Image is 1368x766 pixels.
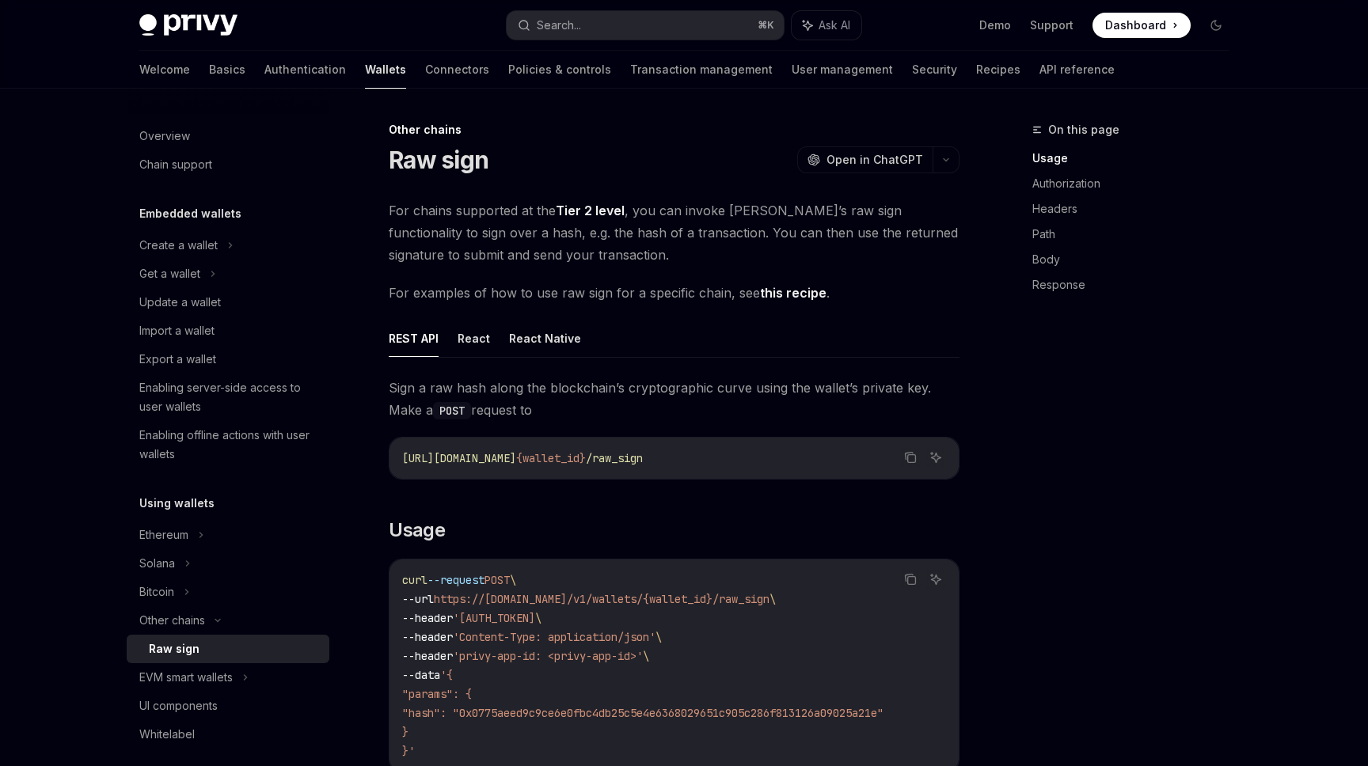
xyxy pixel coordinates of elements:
[1105,17,1166,33] span: Dashboard
[433,402,471,419] code: POST
[389,320,439,357] button: REST API
[1032,196,1241,222] a: Headers
[453,649,643,663] span: 'privy-app-id: <privy-app-id>'
[402,611,453,625] span: --header
[139,264,200,283] div: Get a wallet
[389,377,959,421] span: Sign a raw hash along the blockchain’s cryptographic curve using the wallet’s private key. Make a...
[389,518,445,543] span: Usage
[389,122,959,138] div: Other chains
[1030,17,1073,33] a: Support
[976,51,1020,89] a: Recipes
[402,630,453,644] span: --header
[758,19,774,32] span: ⌘ K
[516,451,586,465] span: {wallet_id}
[402,687,472,701] span: "params": {
[127,345,329,374] a: Export a wallet
[209,51,245,89] a: Basics
[139,554,175,573] div: Solana
[127,317,329,345] a: Import a wallet
[769,592,776,606] span: \
[484,573,510,587] span: POST
[139,204,241,223] h5: Embedded wallets
[365,51,406,89] a: Wallets
[139,127,190,146] div: Overview
[139,426,320,464] div: Enabling offline actions with user wallets
[655,630,662,644] span: \
[139,14,237,36] img: dark logo
[1203,13,1229,38] button: Toggle dark mode
[819,17,850,33] span: Ask AI
[508,51,611,89] a: Policies & controls
[925,447,946,468] button: Ask AI
[1039,51,1115,89] a: API reference
[1092,13,1191,38] a: Dashboard
[127,288,329,317] a: Update a wallet
[458,320,490,357] button: React
[389,146,488,174] h1: Raw sign
[127,122,329,150] a: Overview
[402,668,440,682] span: --data
[402,725,408,739] span: }
[912,51,957,89] a: Security
[900,447,921,468] button: Copy the contents from the code block
[127,421,329,468] a: Enabling offline actions with user wallets
[792,11,861,40] button: Ask AI
[1032,222,1241,247] a: Path
[556,203,625,219] a: Tier 2 level
[510,573,516,587] span: \
[139,293,221,312] div: Update a wallet
[425,51,489,89] a: Connectors
[149,639,199,658] div: Raw sign
[630,51,773,89] a: Transaction management
[402,451,516,465] span: [URL][DOMAIN_NAME]
[1032,171,1241,196] a: Authorization
[792,51,893,89] a: User management
[139,236,218,255] div: Create a wallet
[127,374,329,421] a: Enabling server-side access to user wallets
[139,494,215,513] h5: Using wallets
[925,569,946,590] button: Ask AI
[402,744,415,758] span: }'
[139,696,218,715] div: UI components
[127,692,329,720] a: UI components
[537,16,581,35] div: Search...
[427,573,484,587] span: --request
[127,150,329,179] a: Chain support
[900,569,921,590] button: Copy the contents from the code block
[643,649,649,663] span: \
[453,630,655,644] span: 'Content-Type: application/json'
[139,725,195,744] div: Whitelabel
[389,282,959,304] span: For examples of how to use raw sign for a specific chain, see .
[507,11,784,40] button: Search...⌘K
[535,611,541,625] span: \
[1032,272,1241,298] a: Response
[586,451,643,465] span: /raw_sign
[389,199,959,266] span: For chains supported at the , you can invoke [PERSON_NAME]’s raw sign functionality to sign over ...
[979,17,1011,33] a: Demo
[127,635,329,663] a: Raw sign
[1048,120,1119,139] span: On this page
[139,350,216,369] div: Export a wallet
[264,51,346,89] a: Authentication
[139,321,215,340] div: Import a wallet
[402,706,883,720] span: "hash": "0x0775aeed9c9ce6e0fbc4db25c5e4e6368029651c905c286f813126a09025a21e"
[826,152,923,168] span: Open in ChatGPT
[402,592,434,606] span: --url
[139,51,190,89] a: Welcome
[402,649,453,663] span: --header
[453,611,535,625] span: '[AUTH_TOKEN]
[127,720,329,749] a: Whitelabel
[440,668,453,682] span: '{
[1032,146,1241,171] a: Usage
[139,155,212,174] div: Chain support
[139,668,233,687] div: EVM smart wallets
[434,592,769,606] span: https://[DOMAIN_NAME]/v1/wallets/{wallet_id}/raw_sign
[509,320,581,357] button: React Native
[402,573,427,587] span: curl
[797,146,933,173] button: Open in ChatGPT
[139,525,188,544] div: Ethereum
[1032,247,1241,272] a: Body
[139,582,174,601] div: Bitcoin
[139,378,320,416] div: Enabling server-side access to user wallets
[139,611,205,630] div: Other chains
